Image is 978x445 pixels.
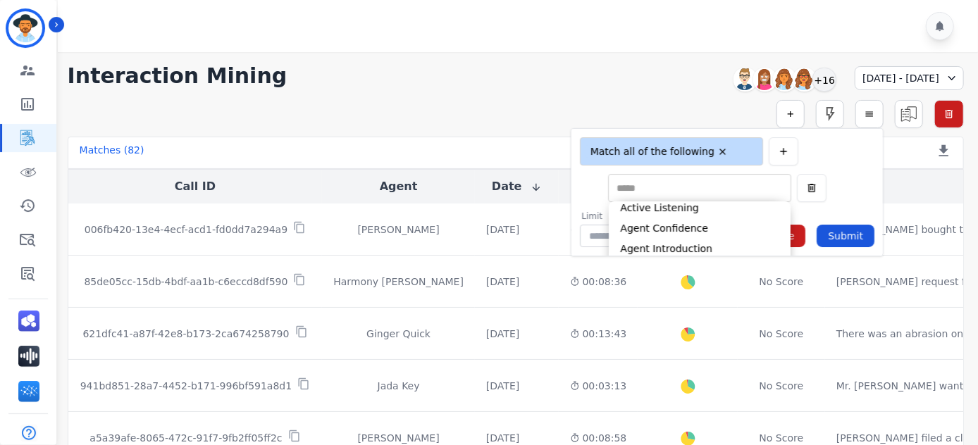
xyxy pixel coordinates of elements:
[570,431,627,445] div: 00:08:58
[486,379,519,393] div: [DATE]
[85,222,287,237] p: 006fb420-13e4-4ecf-acd1-fd0dd7a294a9
[760,275,804,289] div: No Score
[609,218,791,239] li: Agent Confidence
[333,275,464,289] div: Harmony [PERSON_NAME]
[570,222,627,237] div: 00:13:26
[570,327,627,341] div: 00:13:43
[486,431,519,445] div: [DATE]
[380,178,418,195] button: Agent
[333,431,464,445] div: [PERSON_NAME]
[581,211,650,222] label: Limit
[8,11,42,45] img: Bordered avatar
[760,327,804,341] div: No Score
[760,379,804,393] div: No Score
[609,198,791,218] li: Active Listening
[84,275,287,289] p: 85de05cc-15db-4bdf-aa1b-c6eccd8df590
[68,63,287,89] h1: Interaction Mining
[760,431,804,445] div: No Score
[486,275,519,289] div: [DATE]
[855,66,964,90] div: [DATE] - [DATE]
[80,143,144,163] div: Matches ( 82 )
[812,68,836,92] div: +16
[82,327,289,341] p: 621dfc41-a87f-42e8-b173-2ca674258790
[570,379,627,393] div: 00:03:13
[817,225,874,247] button: Submit
[333,327,464,341] div: Ginger Quick
[175,178,216,195] button: Call ID
[612,181,788,196] ul: selected options
[570,275,627,289] div: 00:08:36
[89,431,282,445] p: a5a39afe-8065-472c-91f7-9fb2ff05ff2c
[717,146,728,157] button: Remove Match all of the following
[486,327,519,341] div: [DATE]
[333,222,464,237] div: [PERSON_NAME]
[492,178,542,195] button: Date
[609,239,791,259] li: Agent Introduction
[486,222,519,237] div: [DATE]
[586,145,733,158] li: Match all of the following
[583,143,754,160] ul: selected options
[333,379,464,393] div: Jada Key
[80,379,292,393] p: 941bd851-28a7-4452-b171-996bf591a8d1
